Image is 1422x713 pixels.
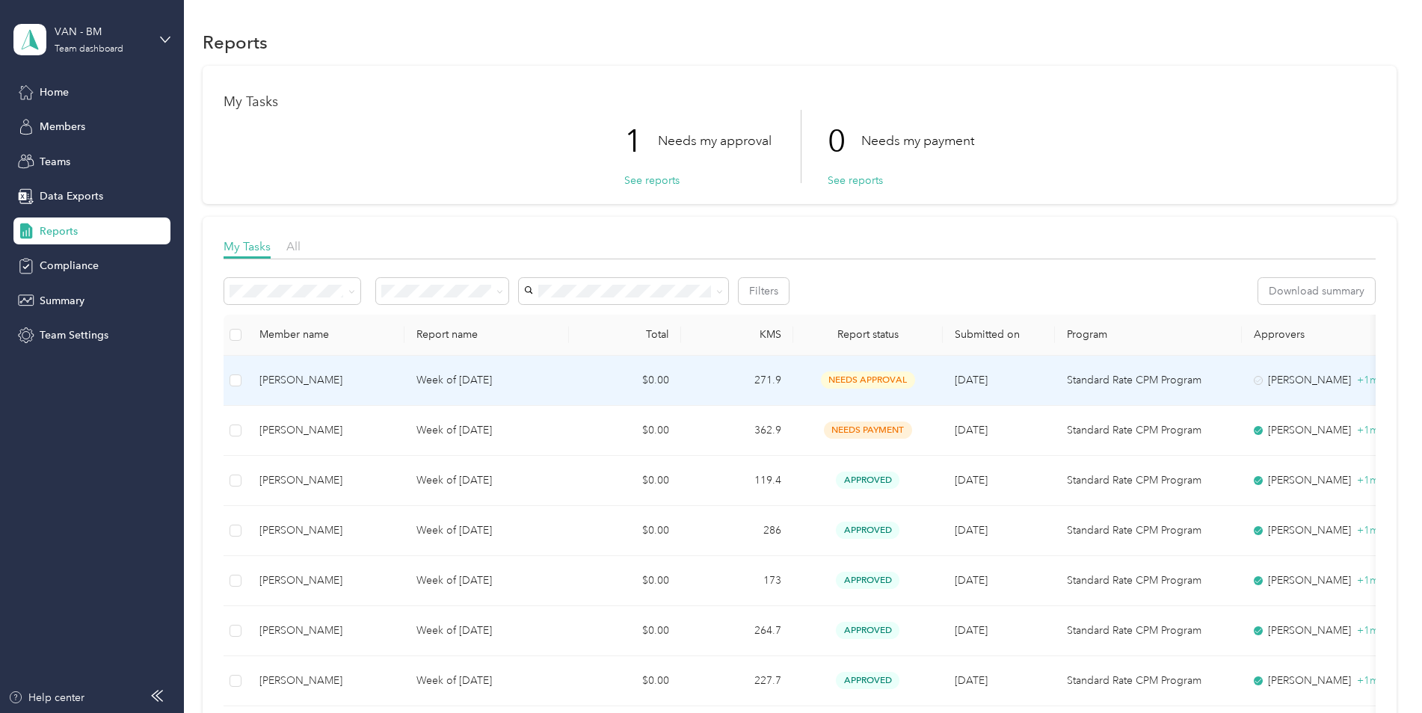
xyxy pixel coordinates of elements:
th: Submitted on [943,315,1055,356]
span: + 1 more [1357,374,1395,386]
p: 0 [828,110,861,173]
span: needs approval [821,371,915,389]
span: [DATE] [955,474,988,487]
span: approved [836,572,899,589]
td: 362.9 [681,406,793,456]
td: $0.00 [569,356,681,406]
button: Filters [739,278,789,304]
td: Standard Rate CPM Program [1055,406,1242,456]
p: Needs my payment [861,132,974,150]
td: Standard Rate CPM Program [1055,456,1242,506]
p: Week of [DATE] [416,472,557,489]
p: Standard Rate CPM Program [1067,372,1230,389]
p: 1 [624,110,658,173]
div: [PERSON_NAME] [1254,522,1379,539]
button: See reports [828,173,883,188]
p: Week of [DATE] [416,572,557,589]
span: approved [836,622,899,639]
td: 227.7 [681,656,793,706]
div: KMS [693,328,781,341]
td: Standard Rate CPM Program [1055,656,1242,706]
button: Help center [8,690,84,706]
td: Standard Rate CPM Program [1055,556,1242,606]
p: Week of [DATE] [416,422,557,439]
div: [PERSON_NAME] [259,372,393,389]
h1: Reports [203,34,268,50]
td: $0.00 [569,506,681,556]
div: VAN - BM [55,24,148,40]
th: Member name [247,315,404,356]
p: Standard Rate CPM Program [1067,472,1230,489]
span: Compliance [40,258,99,274]
th: Approvers [1242,315,1391,356]
td: 286 [681,506,793,556]
div: [PERSON_NAME] [259,673,393,689]
div: Total [581,328,669,341]
span: approved [836,522,899,539]
span: Teams [40,154,70,170]
span: + 1 more [1357,474,1395,487]
span: [DATE] [955,574,988,587]
div: [PERSON_NAME] [259,572,393,589]
div: [PERSON_NAME] [1254,623,1379,639]
button: Download summary [1258,278,1375,304]
p: Standard Rate CPM Program [1067,673,1230,689]
span: approved [836,672,899,689]
div: [PERSON_NAME] [259,623,393,639]
div: [PERSON_NAME] [1254,422,1379,439]
td: Standard Rate CPM Program [1055,356,1242,406]
td: 271.9 [681,356,793,406]
p: Standard Rate CPM Program [1067,572,1230,589]
button: See reports [624,173,680,188]
td: 173 [681,556,793,606]
div: [PERSON_NAME] [1254,673,1379,689]
span: + 1 more [1357,524,1395,537]
span: Team Settings [40,327,108,343]
div: [PERSON_NAME] [259,522,393,539]
span: [DATE] [955,374,988,386]
td: $0.00 [569,556,681,606]
td: $0.00 [569,606,681,656]
div: [PERSON_NAME] [259,422,393,439]
h1: My Tasks [224,94,1376,110]
div: [PERSON_NAME] [1254,572,1379,589]
p: Standard Rate CPM Program [1067,522,1230,539]
span: [DATE] [955,674,988,687]
p: Standard Rate CPM Program [1067,422,1230,439]
td: $0.00 [569,656,681,706]
span: + 1 more [1357,574,1395,587]
span: Home [40,84,69,100]
span: Reports [40,223,78,239]
th: Program [1055,315,1242,356]
td: Standard Rate CPM Program [1055,606,1242,656]
span: + 1 more [1357,624,1395,637]
p: Week of [DATE] [416,372,557,389]
span: needs payment [824,422,912,439]
span: [DATE] [955,624,988,637]
iframe: Everlance-gr Chat Button Frame [1338,629,1422,713]
div: [PERSON_NAME] [1254,472,1379,489]
td: $0.00 [569,406,681,456]
span: Members [40,119,85,135]
div: [PERSON_NAME] [259,472,393,489]
div: Member name [259,328,393,341]
span: All [286,239,301,253]
span: Summary [40,293,84,309]
span: Report status [805,328,931,341]
span: Data Exports [40,188,103,204]
p: Needs my approval [658,132,772,150]
th: Report name [404,315,569,356]
span: [DATE] [955,424,988,436]
p: Week of [DATE] [416,623,557,639]
span: approved [836,472,899,489]
span: + 1 more [1357,424,1395,436]
p: Week of [DATE] [416,673,557,689]
div: Team dashboard [55,45,123,54]
td: 119.4 [681,456,793,506]
p: Standard Rate CPM Program [1067,623,1230,639]
span: My Tasks [224,239,271,253]
td: 264.7 [681,606,793,656]
div: [PERSON_NAME] [1254,372,1379,389]
p: Week of [DATE] [416,522,557,539]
